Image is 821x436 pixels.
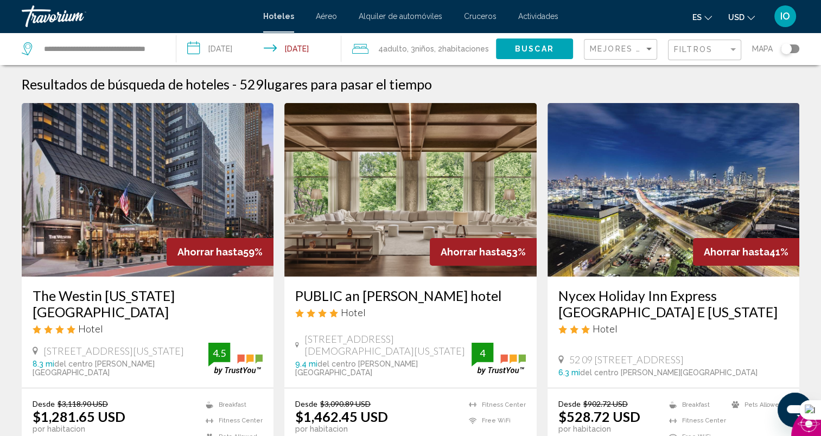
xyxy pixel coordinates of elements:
iframe: Botón para iniciar la ventana de mensajería [778,393,812,427]
del: $3,090.89 USD [320,399,371,408]
span: Mapa [752,41,773,56]
li: Breakfast [664,399,726,410]
button: Filter [668,39,741,61]
span: 9.4 mi [295,360,317,368]
a: Travorium [22,5,252,27]
a: PUBLIC an [PERSON_NAME] hotel [295,287,525,304]
span: Desde [558,399,581,408]
ins: $1,281.65 USD [33,408,125,425]
a: Actividades [518,12,558,21]
span: del centro [PERSON_NAME][GEOGRAPHIC_DATA] [295,360,418,377]
span: Desde [295,399,317,408]
li: Fitness Center [200,415,263,426]
mat-select: Sort by [590,45,654,54]
li: Fitness Center [664,415,726,426]
h1: Resultados de búsqueda de hoteles [22,76,230,92]
button: Change currency [728,9,755,25]
span: Filtros [674,45,712,54]
ins: $528.72 USD [558,408,640,425]
span: Ahorrar hasta [177,246,243,258]
p: por habitacion [33,425,125,433]
span: 8.3 mi [33,360,54,368]
li: Pets Allowed [726,399,788,410]
span: Ahorrar hasta [441,246,506,258]
button: Check-in date: Sep 17, 2025 Check-out date: Sep 19, 2025 [176,33,342,65]
span: , 3 [407,41,434,56]
a: Alquiler de automóviles [359,12,442,21]
span: Hotel [78,323,103,335]
li: Free WiFi [463,415,526,426]
span: IO [780,11,790,22]
p: por habitacion [295,425,388,433]
img: Hotel image [284,103,536,277]
span: USD [728,13,744,22]
a: Nycex Holiday Inn Express [GEOGRAPHIC_DATA] E [US_STATE] [558,287,788,320]
span: Niños [415,44,434,53]
button: Toggle map [773,44,799,54]
button: User Menu [771,5,799,28]
span: 52 09 [STREET_ADDRESS] [569,354,684,366]
a: Aéreo [316,12,337,21]
a: The Westin [US_STATE] [GEOGRAPHIC_DATA] [33,287,263,320]
span: Ahorrar hasta [704,246,769,258]
span: habitaciones [442,44,489,53]
span: [STREET_ADDRESS][US_STATE] [43,345,184,357]
button: Change language [692,9,712,25]
div: 41% [693,238,799,266]
span: , 2 [434,41,489,56]
img: trustyou-badge.svg [208,343,263,375]
ins: $1,462.45 USD [295,408,388,425]
div: 4.5 [208,347,230,360]
span: del centro [PERSON_NAME][GEOGRAPHIC_DATA] [580,368,758,377]
span: - [232,76,237,92]
div: 59% [167,238,273,266]
img: trustyou-badge.svg [472,343,526,375]
span: Desde [33,399,55,408]
span: 6.3 mi [558,368,580,377]
span: Buscar [515,45,554,54]
span: lugares para pasar el tiempo [264,76,432,92]
span: del centro [PERSON_NAME][GEOGRAPHIC_DATA] [33,360,155,377]
a: Cruceros [464,12,497,21]
div: 4 [472,347,493,360]
img: Hotel image [22,103,273,277]
p: por habitacion [558,425,640,433]
img: Hotel image [548,103,799,277]
div: 4 star Hotel [33,323,263,335]
div: 4 star Hotel [295,306,525,318]
del: $902.72 USD [583,399,628,408]
span: [STREET_ADDRESS][DEMOGRAPHIC_DATA][US_STATE] [304,333,472,357]
h2: 529 [239,76,432,92]
span: Hotel [593,323,618,335]
span: Mejores descuentos [590,44,699,53]
span: 4 [378,41,407,56]
del: $3,118.90 USD [58,399,108,408]
div: 53% [430,238,537,266]
li: Breakfast [200,399,263,410]
a: Hoteles [263,12,294,21]
li: Fitness Center [463,399,526,410]
button: Buscar [496,39,573,59]
button: Travelers: 4 adults, 3 children [341,33,496,65]
span: Adulto [383,44,407,53]
span: es [692,13,702,22]
div: 3 star Hotel [558,323,788,335]
span: Hotel [341,306,366,318]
